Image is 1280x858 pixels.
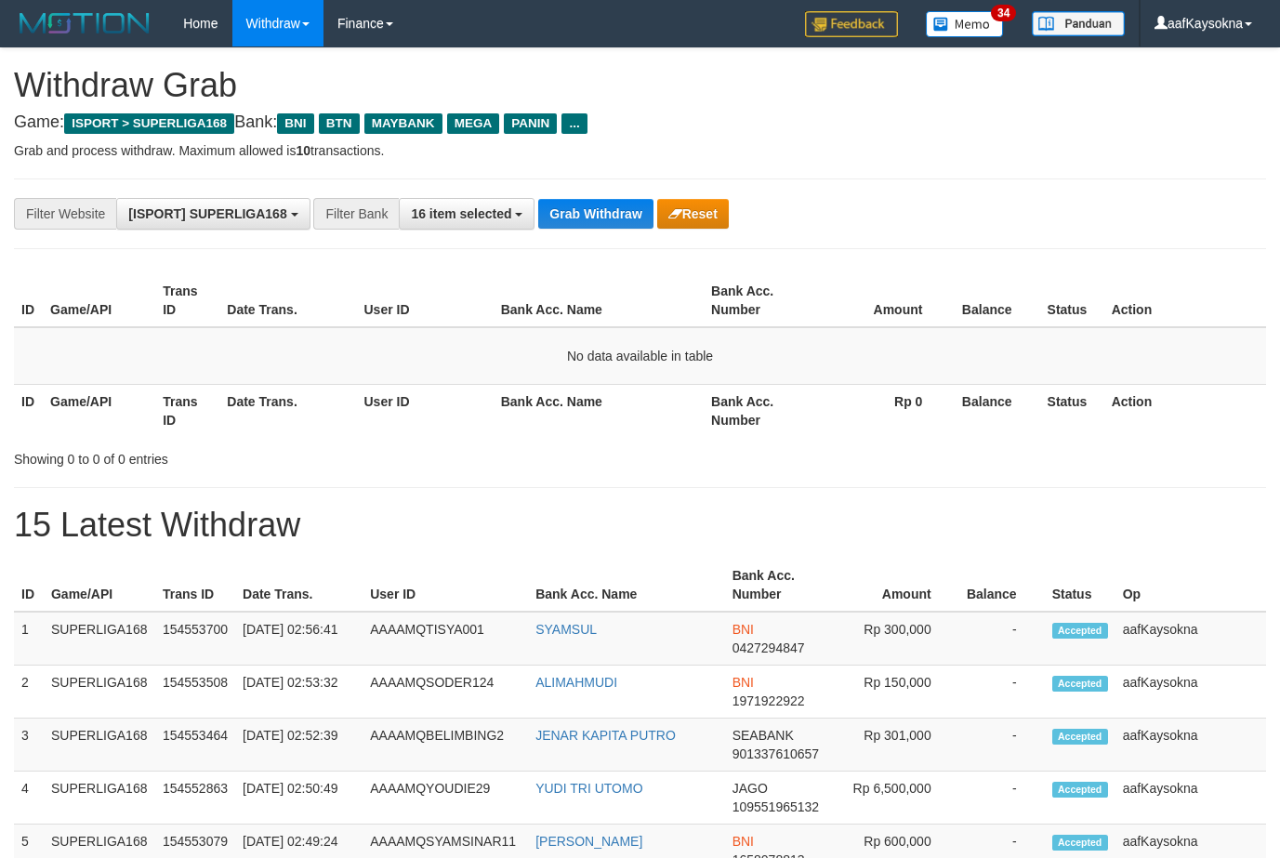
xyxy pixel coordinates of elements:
[357,274,494,327] th: User ID
[235,719,363,772] td: [DATE] 02:52:39
[959,719,1045,772] td: -
[14,274,43,327] th: ID
[1115,559,1266,612] th: Op
[44,772,155,825] td: SUPERLIGA168
[1104,274,1266,327] th: Action
[116,198,310,230] button: [ISPORT] SUPERLIGA168
[363,772,528,825] td: AAAAMQYOUDIE29
[1115,719,1266,772] td: aafKaysokna
[44,666,155,719] td: SUPERLIGA168
[504,113,557,134] span: PANIN
[447,113,500,134] span: MEGA
[14,507,1266,544] h1: 15 Latest Withdraw
[364,113,442,134] span: MAYBANK
[535,675,617,690] a: ALIMAHMUDI
[832,719,958,772] td: Rp 301,000
[43,274,155,327] th: Game/API
[538,199,653,229] button: Grab Withdraw
[357,384,494,437] th: User ID
[14,113,1266,132] h4: Game: Bank:
[363,559,528,612] th: User ID
[14,67,1266,104] h1: Withdraw Grab
[44,719,155,772] td: SUPERLIGA168
[535,834,642,849] a: [PERSON_NAME]
[64,113,234,134] span: ISPORT > SUPERLIGA168
[732,834,754,849] span: BNI
[155,384,219,437] th: Trans ID
[277,113,313,134] span: BNI
[832,612,958,666] td: Rp 300,000
[732,693,805,708] span: Copy 1971922922 to clipboard
[411,206,511,221] span: 16 item selected
[155,772,235,825] td: 154552863
[44,559,155,612] th: Game/API
[535,622,597,637] a: SYAMSUL
[219,274,356,327] th: Date Trans.
[155,612,235,666] td: 154553700
[561,113,587,134] span: ...
[14,559,44,612] th: ID
[128,206,286,221] span: [ISPORT] SUPERLIGA168
[732,675,754,690] span: BNI
[926,11,1004,37] img: Button%20Memo.svg
[732,799,819,814] span: Copy 109551965132 to clipboard
[704,384,816,437] th: Bank Acc. Number
[816,274,950,327] th: Amount
[14,327,1266,385] td: No data available in table
[732,640,805,655] span: Copy 0427294847 to clipboard
[832,559,958,612] th: Amount
[319,113,360,134] span: BTN
[235,559,363,612] th: Date Trans.
[313,198,399,230] div: Filter Bank
[816,384,950,437] th: Rp 0
[1052,729,1108,745] span: Accepted
[725,559,833,612] th: Bank Acc. Number
[14,612,44,666] td: 1
[732,781,768,796] span: JAGO
[1052,623,1108,639] span: Accepted
[494,384,704,437] th: Bank Acc. Name
[1115,666,1266,719] td: aafKaysokna
[535,728,676,743] a: JENAR KAPITA PUTRO
[155,274,219,327] th: Trans ID
[14,141,1266,160] p: Grab and process withdraw. Maximum allowed is transactions.
[1040,384,1104,437] th: Status
[43,384,155,437] th: Game/API
[235,612,363,666] td: [DATE] 02:56:41
[959,612,1045,666] td: -
[832,772,958,825] td: Rp 6,500,000
[235,772,363,825] td: [DATE] 02:50:49
[494,274,704,327] th: Bank Acc. Name
[155,559,235,612] th: Trans ID
[704,274,816,327] th: Bank Acc. Number
[732,746,819,761] span: Copy 901337610657 to clipboard
[1115,612,1266,666] td: aafKaysokna
[1115,772,1266,825] td: aafKaysokna
[732,622,754,637] span: BNI
[950,274,1039,327] th: Balance
[1052,676,1108,692] span: Accepted
[528,559,725,612] th: Bank Acc. Name
[14,384,43,437] th: ID
[1032,11,1125,36] img: panduan.png
[991,5,1016,21] span: 34
[535,781,642,796] a: YUDI TRI UTOMO
[1045,559,1115,612] th: Status
[832,666,958,719] td: Rp 150,000
[363,719,528,772] td: AAAAMQBELIMBING2
[14,9,155,37] img: MOTION_logo.png
[155,719,235,772] td: 154553464
[44,612,155,666] td: SUPERLIGA168
[959,666,1045,719] td: -
[296,143,310,158] strong: 10
[1104,384,1266,437] th: Action
[363,666,528,719] td: AAAAMQSODER124
[950,384,1039,437] th: Balance
[14,666,44,719] td: 2
[732,728,794,743] span: SEABANK
[235,666,363,719] td: [DATE] 02:53:32
[14,198,116,230] div: Filter Website
[959,559,1045,612] th: Balance
[657,199,729,229] button: Reset
[14,772,44,825] td: 4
